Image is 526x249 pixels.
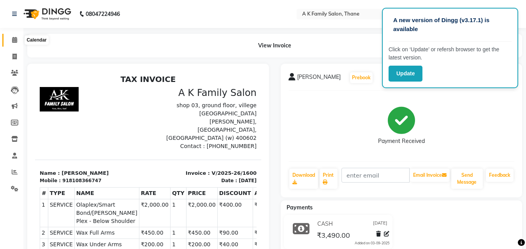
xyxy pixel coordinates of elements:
span: stencil [41,200,102,209]
td: ₹40.00 [182,167,218,179]
td: 4 [5,179,13,199]
td: ₹2,000.00 [104,127,135,155]
div: ₹610.00 [194,233,226,242]
button: Email Invoice [410,169,450,182]
td: ₹50.00 [218,210,249,222]
td: ₹50.00 [151,210,182,222]
p: shop 03, ground floor, villege [GEOGRAPHIC_DATA][PERSON_NAME], [GEOGRAPHIC_DATA], [GEOGRAPHIC_DAT... [118,30,222,71]
div: 918108366747 [27,106,66,113]
p: Click on ‘Update’ or refersh browser to get the latest version. [389,45,512,62]
span: Olaplex/Smart Bond/[PERSON_NAME] Plex - Below Shoulder [41,129,102,154]
td: ₹400.00 [182,127,218,155]
span: Offer root touchup upto 1 inch [41,181,102,197]
div: Payment Received [378,137,425,145]
td: SERVICE [13,210,39,222]
div: ₹4,100.00 [194,225,226,233]
span: [PERSON_NAME] [297,73,341,84]
p: Contact : [PHONE_NUMBER] [118,71,222,79]
b: 08047224946 [86,3,120,25]
div: Date : [186,106,202,113]
td: 5 [5,199,13,210]
td: ₹1,600.00 [218,127,249,155]
th: PRICE [151,116,182,127]
td: ₹320.00 [218,199,249,210]
td: SERVICE [13,167,39,179]
button: Send Message [451,169,483,189]
div: DISCOUNT [162,233,194,242]
td: 1 [135,155,151,167]
td: ₹450.00 [104,155,135,167]
td: ₹90.00 [182,155,218,167]
td: ₹0.00 [182,179,218,199]
th: QTY [135,116,151,127]
td: ₹2,000.00 [151,127,182,155]
div: View Invoice [27,34,522,57]
input: enter email [341,168,410,183]
span: Payments [287,204,313,211]
td: 1 [135,127,151,155]
span: Wax Full Arms [41,157,102,165]
a: Print [320,169,338,189]
td: 1 [135,167,151,179]
td: ₹200.00 [151,167,182,179]
span: ₹3,490.00 [317,231,350,242]
a: Download [289,169,318,189]
div: Mobile : [5,106,26,113]
td: 6 [5,210,13,222]
td: SERVICE [13,199,39,210]
p: Name : [PERSON_NAME] [5,98,109,106]
td: ₹160.00 [218,167,249,179]
td: 4 [135,199,151,210]
p: A new version of Dingg (v3.17.1) is available [393,16,507,33]
td: 3 [5,167,13,179]
td: SERVICE [13,155,39,167]
span: [DATE] [373,220,387,228]
td: 1 [135,210,151,222]
div: SUBTOTAL [162,225,194,233]
td: 1 [135,179,151,199]
td: SERVICE [13,179,39,199]
td: ₹1,000.00 [151,179,182,199]
td: ₹1,000.00 [218,179,249,199]
th: # [5,116,13,127]
td: ₹0.00 [182,210,218,222]
h2: TAX INVOICE [5,3,222,12]
td: ₹400.00 [151,199,182,210]
td: ₹200.00 [104,167,135,179]
div: [DATE] [204,106,222,113]
th: DISCOUNT [182,116,218,127]
h3: A K Family Salon [118,16,222,27]
span: CASH [317,220,333,228]
td: ₹80.00 [182,199,218,210]
div: Calendar [25,35,48,45]
th: TYPE [13,116,39,127]
td: ₹1,000.00 [104,179,135,199]
button: Prebook [350,72,373,83]
th: RATE [104,116,135,127]
td: ₹50.00 [104,210,135,222]
th: NAME [39,116,104,127]
span: Threading - Eyebrow [41,212,102,220]
td: ₹450.00 [151,155,182,167]
div: Added on 03-09-2025 [355,240,389,246]
td: ₹360.00 [218,155,249,167]
p: Invoice : V/2025-26/1600 [118,98,222,106]
td: 2 [5,155,13,167]
td: 1 [5,127,13,155]
td: SERVICE [13,127,39,155]
a: Feedback [486,169,514,182]
span: Wax Under Arms [41,169,102,177]
img: logo [20,3,73,25]
button: Update [389,66,422,82]
td: ₹100.00 [104,199,135,210]
th: AMOUNT [218,116,249,127]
